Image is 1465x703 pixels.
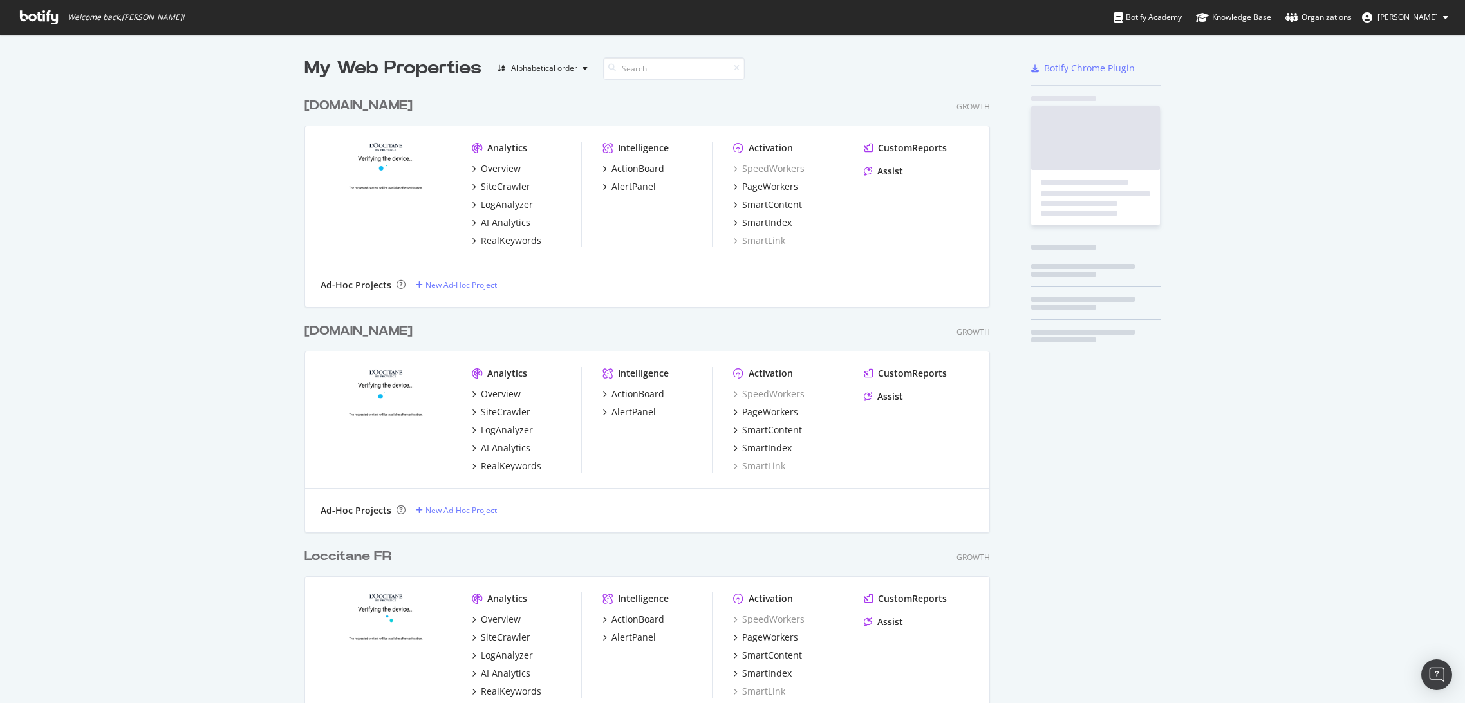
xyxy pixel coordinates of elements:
div: New Ad-Hoc Project [425,279,497,290]
a: SiteCrawler [472,631,530,644]
div: Assist [877,615,903,628]
div: RealKeywords [481,234,541,247]
div: My Web Properties [304,55,481,81]
a: SmartContent [733,198,802,211]
div: ActionBoard [611,388,664,400]
a: Assist [864,165,903,178]
div: Growth [956,326,990,337]
div: [DOMAIN_NAME] [304,97,413,115]
div: Activation [749,142,793,155]
div: Overview [481,388,521,400]
img: fr.loccitane.com [321,592,451,697]
div: [DOMAIN_NAME] [304,322,413,341]
a: [DOMAIN_NAME] [304,97,418,115]
div: Growth [956,101,990,112]
a: SpeedWorkers [733,388,805,400]
a: Loccitane FR [304,547,397,566]
div: AlertPanel [611,180,656,193]
div: Botify Academy [1114,11,1182,24]
div: LogAnalyzer [481,424,533,436]
a: PageWorkers [733,406,798,418]
div: Knowledge Base [1196,11,1271,24]
a: RealKeywords [472,685,541,698]
a: AI Analytics [472,442,530,455]
a: SpeedWorkers [733,613,805,626]
a: SmartContent [733,424,802,436]
a: [DOMAIN_NAME] [304,322,418,341]
a: LogAnalyzer [472,198,533,211]
a: Botify Chrome Plugin [1031,62,1135,75]
div: Activation [749,592,793,605]
a: SmartIndex [733,216,792,229]
div: Organizations [1285,11,1352,24]
div: New Ad-Hoc Project [425,505,497,516]
a: RealKeywords [472,234,541,247]
div: SmartContent [742,649,802,662]
div: Activation [749,367,793,380]
div: SmartIndex [742,216,792,229]
a: Assist [864,615,903,628]
div: SmartLink [733,685,785,698]
a: ActionBoard [602,388,664,400]
div: AlertPanel [611,631,656,644]
a: SiteCrawler [472,406,530,418]
a: PageWorkers [733,180,798,193]
div: LogAnalyzer [481,198,533,211]
button: [PERSON_NAME] [1352,7,1459,28]
div: CustomReports [878,142,947,155]
a: Overview [472,162,521,175]
a: AI Analytics [472,667,530,680]
a: New Ad-Hoc Project [416,279,497,290]
a: SpeedWorkers [733,162,805,175]
a: AlertPanel [602,631,656,644]
a: ActionBoard [602,613,664,626]
div: Growth [956,552,990,563]
div: Intelligence [618,367,669,380]
a: AlertPanel [602,180,656,193]
img: es.loccitane.com [321,367,451,471]
div: Ad-Hoc Projects [321,279,391,292]
div: Analytics [487,142,527,155]
a: SiteCrawler [472,180,530,193]
a: SmartLink [733,460,785,473]
a: AlertPanel [602,406,656,418]
img: de.loccitane.com [321,142,451,246]
div: Ad-Hoc Projects [321,504,391,517]
div: Botify Chrome Plugin [1044,62,1135,75]
a: Overview [472,388,521,400]
a: RealKeywords [472,460,541,473]
div: SmartContent [742,198,802,211]
div: Assist [877,165,903,178]
span: Welcome back, [PERSON_NAME] ! [68,12,184,23]
div: SiteCrawler [481,406,530,418]
a: SmartContent [733,649,802,662]
div: AI Analytics [481,442,530,455]
div: RealKeywords [481,685,541,698]
a: LogAnalyzer [472,649,533,662]
input: Search [603,57,745,80]
div: SmartContent [742,424,802,436]
a: Overview [472,613,521,626]
div: SmartIndex [742,442,792,455]
div: Assist [877,390,903,403]
div: ActionBoard [611,613,664,626]
a: Assist [864,390,903,403]
div: Open Intercom Messenger [1421,659,1452,690]
div: LogAnalyzer [481,649,533,662]
div: Analytics [487,592,527,605]
div: AI Analytics [481,216,530,229]
a: CustomReports [864,592,947,605]
div: PageWorkers [742,406,798,418]
a: SmartIndex [733,667,792,680]
div: PageWorkers [742,180,798,193]
a: New Ad-Hoc Project [416,505,497,516]
div: CustomReports [878,367,947,380]
div: RealKeywords [481,460,541,473]
span: Robin Baron [1377,12,1438,23]
div: CustomReports [878,592,947,605]
a: SmartLink [733,234,785,247]
div: Overview [481,613,521,626]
